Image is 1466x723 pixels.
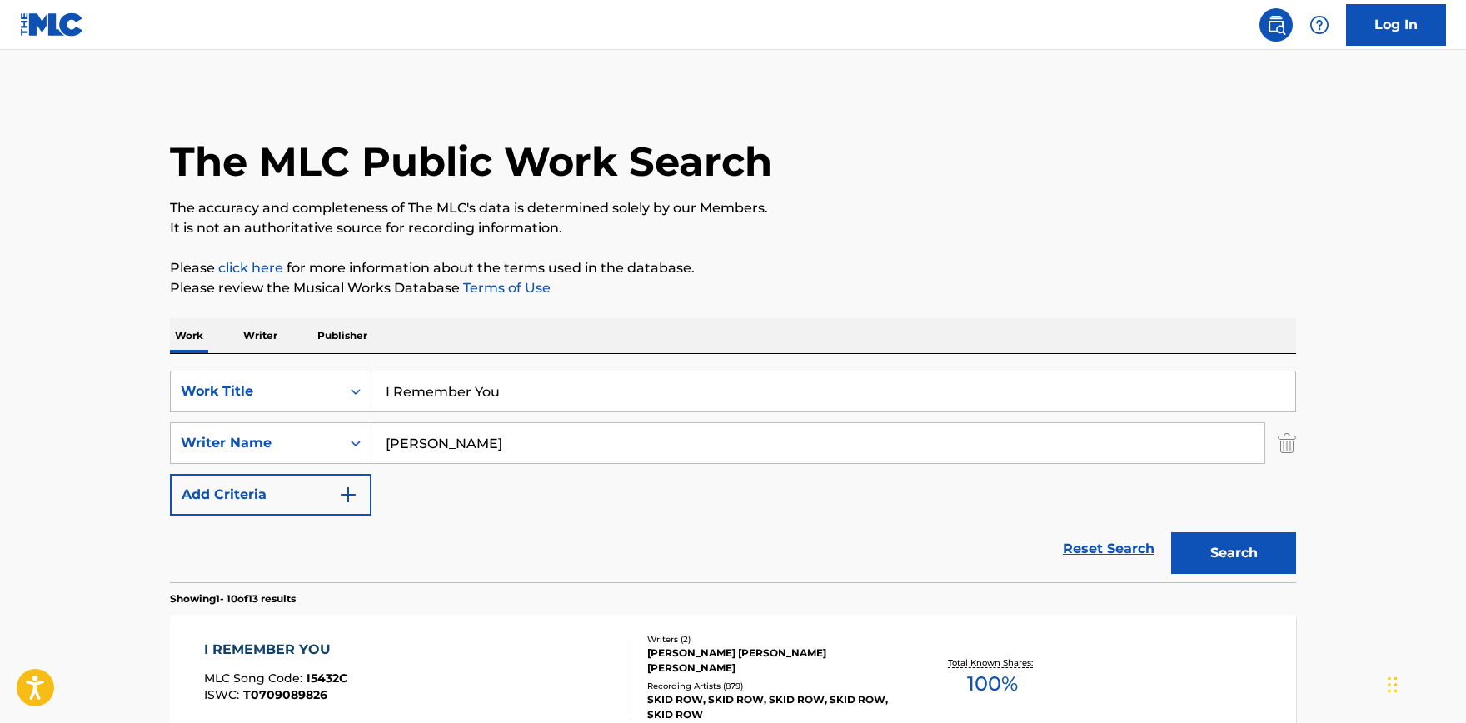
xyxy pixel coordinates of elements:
[338,485,358,505] img: 9d2ae6d4665cec9f34b9.svg
[1171,532,1296,574] button: Search
[20,12,84,37] img: MLC Logo
[243,687,327,702] span: T0709089826
[170,591,296,606] p: Showing 1 - 10 of 13 results
[1055,531,1163,567] a: Reset Search
[647,646,899,676] div: [PERSON_NAME] [PERSON_NAME] [PERSON_NAME]
[1266,15,1286,35] img: search
[307,671,347,686] span: I5432C
[181,433,331,453] div: Writer Name
[647,633,899,646] div: Writers ( 2 )
[948,656,1037,669] p: Total Known Shares:
[170,278,1296,298] p: Please review the Musical Works Database
[204,640,347,660] div: I REMEMBER YOU
[218,260,283,276] a: click here
[238,318,282,353] p: Writer
[1383,643,1466,723] iframe: Chat Widget
[170,218,1296,238] p: It is not an authoritative source for recording information.
[647,680,899,692] div: Recording Artists ( 879 )
[170,474,371,516] button: Add Criteria
[1346,4,1446,46] a: Log In
[967,669,1018,699] span: 100 %
[1419,467,1466,606] iframe: Resource Center
[647,692,899,722] div: SKID ROW, SKID ROW, SKID ROW, SKID ROW, SKID ROW
[181,381,331,401] div: Work Title
[170,318,208,353] p: Work
[1278,422,1296,464] img: Delete Criterion
[170,198,1296,218] p: The accuracy and completeness of The MLC's data is determined solely by our Members.
[1259,8,1293,42] a: Public Search
[312,318,372,353] p: Publisher
[460,280,551,296] a: Terms of Use
[1309,15,1329,35] img: help
[1303,8,1336,42] div: Help
[170,137,772,187] h1: The MLC Public Work Search
[170,371,1296,582] form: Search Form
[204,687,243,702] span: ISWC :
[170,258,1296,278] p: Please for more information about the terms used in the database.
[204,671,307,686] span: MLC Song Code :
[1388,660,1398,710] div: Drag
